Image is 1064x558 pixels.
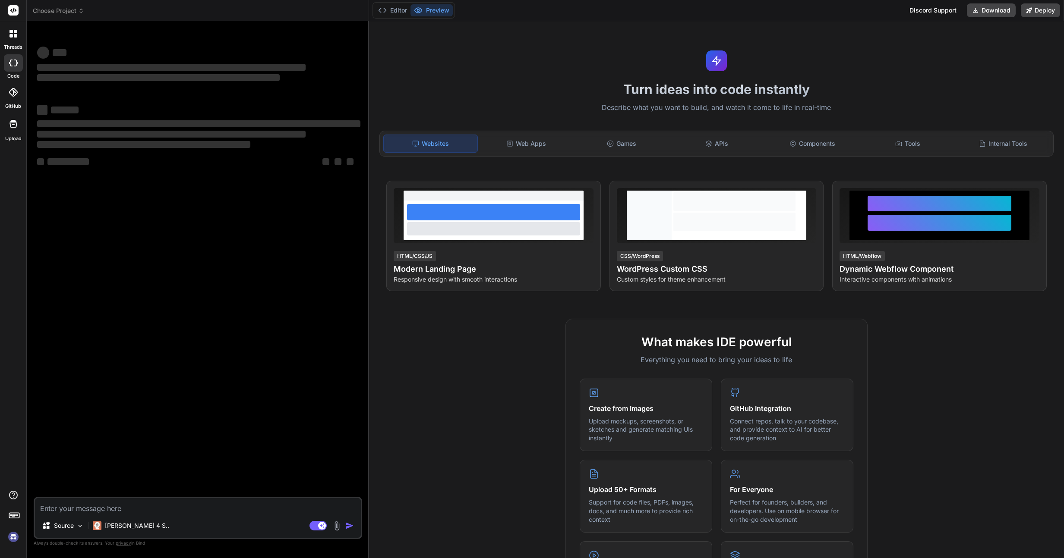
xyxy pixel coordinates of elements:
p: Support for code files, PDFs, images, docs, and much more to provide rich context [589,498,703,524]
label: code [7,72,19,80]
span: ‌ [37,105,47,115]
p: Connect repos, talk to your codebase, and provide context to AI for better code generation [730,417,844,442]
h4: For Everyone [730,484,844,495]
p: Interactive components with animations [840,275,1039,284]
button: Download [967,3,1016,17]
h4: Upload 50+ Formats [589,484,703,495]
span: ‌ [37,141,250,148]
p: Everything you need to bring your ideas to life [580,354,853,365]
span: ‌ [347,158,354,165]
div: HTML/CSS/JS [394,251,436,261]
span: ‌ [37,158,44,165]
h4: GitHub Integration [730,403,844,414]
img: icon [345,521,354,530]
p: Describe what you want to build, and watch it come to life in real-time [374,102,1059,113]
h4: Create from Images [589,403,703,414]
div: Games [575,135,669,153]
img: Claude 4 Sonnet [93,521,101,530]
div: CSS/WordPress [617,251,663,261]
p: Always double-check its answers. Your in Bind [34,539,362,547]
span: ‌ [37,131,306,138]
p: Custom styles for theme enhancement [617,275,817,284]
div: Web Apps [480,135,573,153]
button: Preview [410,4,453,16]
h4: WordPress Custom CSS [617,263,817,275]
span: ‌ [37,64,306,71]
div: Internal Tools [956,135,1050,153]
h1: Turn ideas into code instantly [374,82,1059,97]
label: GitHub [5,103,21,110]
button: Deploy [1021,3,1060,17]
button: Editor [375,4,410,16]
label: Upload [5,135,22,142]
span: ‌ [335,158,341,165]
div: APIs [670,135,764,153]
p: Upload mockups, screenshots, or sketches and generate matching UIs instantly [589,417,703,442]
p: [PERSON_NAME] 4 S.. [105,521,169,530]
div: Tools [861,135,954,153]
span: ‌ [37,120,360,127]
span: ‌ [322,158,329,165]
p: Perfect for founders, builders, and developers. Use on mobile browser for on-the-go development [730,498,844,524]
span: ‌ [37,47,49,59]
div: Websites [383,135,478,153]
span: ‌ [53,49,66,56]
img: signin [6,530,21,544]
img: attachment [332,521,342,531]
div: Components [765,135,859,153]
h2: What makes IDE powerful [580,333,853,351]
img: Pick Models [76,522,84,530]
div: HTML/Webflow [840,251,885,261]
label: threads [4,44,22,51]
p: Source [54,521,74,530]
span: Choose Project [33,6,84,15]
div: Discord Support [904,3,962,17]
p: Responsive design with smooth interactions [394,275,594,284]
h4: Dynamic Webflow Component [840,263,1039,275]
span: privacy [116,540,131,545]
span: ‌ [37,74,280,81]
span: ‌ [47,158,89,165]
h4: Modern Landing Page [394,263,594,275]
span: ‌ [51,107,79,113]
